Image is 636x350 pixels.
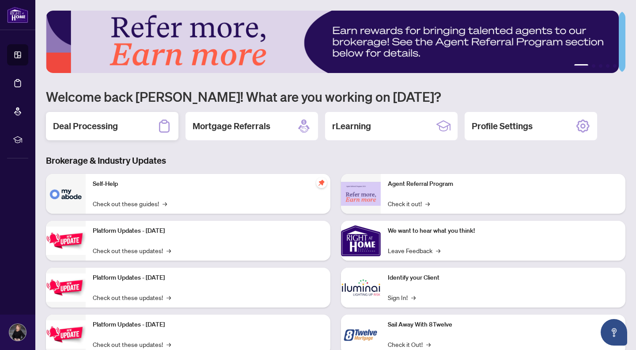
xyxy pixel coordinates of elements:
p: Platform Updates - [DATE] [93,226,323,236]
h2: rLearning [332,120,371,132]
h1: Welcome back [PERSON_NAME]! What are you working on [DATE]? [46,88,625,105]
a: Check it Out!→ [388,339,431,349]
a: Sign In!→ [388,292,416,302]
img: Self-Help [46,174,86,214]
h2: Profile Settings [472,120,533,132]
span: → [425,199,430,208]
button: Open asap [601,319,627,346]
p: Self-Help [93,179,323,189]
a: Check out these updates!→ [93,246,171,255]
h2: Deal Processing [53,120,118,132]
button: 4 [606,64,609,68]
button: 2 [592,64,595,68]
span: pushpin [316,177,327,188]
h3: Brokerage & Industry Updates [46,154,625,167]
span: → [167,246,171,255]
p: Sail Away With 8Twelve [388,320,618,330]
p: Platform Updates - [DATE] [93,320,323,330]
p: Agent Referral Program [388,179,618,189]
img: Platform Updates - July 8, 2025 [46,273,86,301]
img: Slide 0 [46,11,619,73]
span: → [163,199,167,208]
span: → [167,339,171,349]
p: We want to hear what you think! [388,226,618,236]
span: → [167,292,171,302]
button: 3 [599,64,602,68]
span: → [426,339,431,349]
span: → [411,292,416,302]
img: Agent Referral Program [341,182,381,206]
img: Identify your Client [341,268,381,308]
button: 1 [574,64,588,68]
img: Platform Updates - June 23, 2025 [46,320,86,348]
p: Platform Updates - [DATE] [93,273,323,283]
a: Check out these updates!→ [93,339,171,349]
a: Check out these updates!→ [93,292,171,302]
img: Profile Icon [9,324,26,341]
a: Check it out!→ [388,199,430,208]
a: Check out these guides!→ [93,199,167,208]
img: logo [7,7,28,23]
img: We want to hear what you think! [341,221,381,261]
h2: Mortgage Referrals [193,120,270,132]
button: 5 [613,64,617,68]
img: Platform Updates - July 21, 2025 [46,227,86,254]
span: → [436,246,440,255]
a: Leave Feedback→ [388,246,440,255]
p: Identify your Client [388,273,618,283]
